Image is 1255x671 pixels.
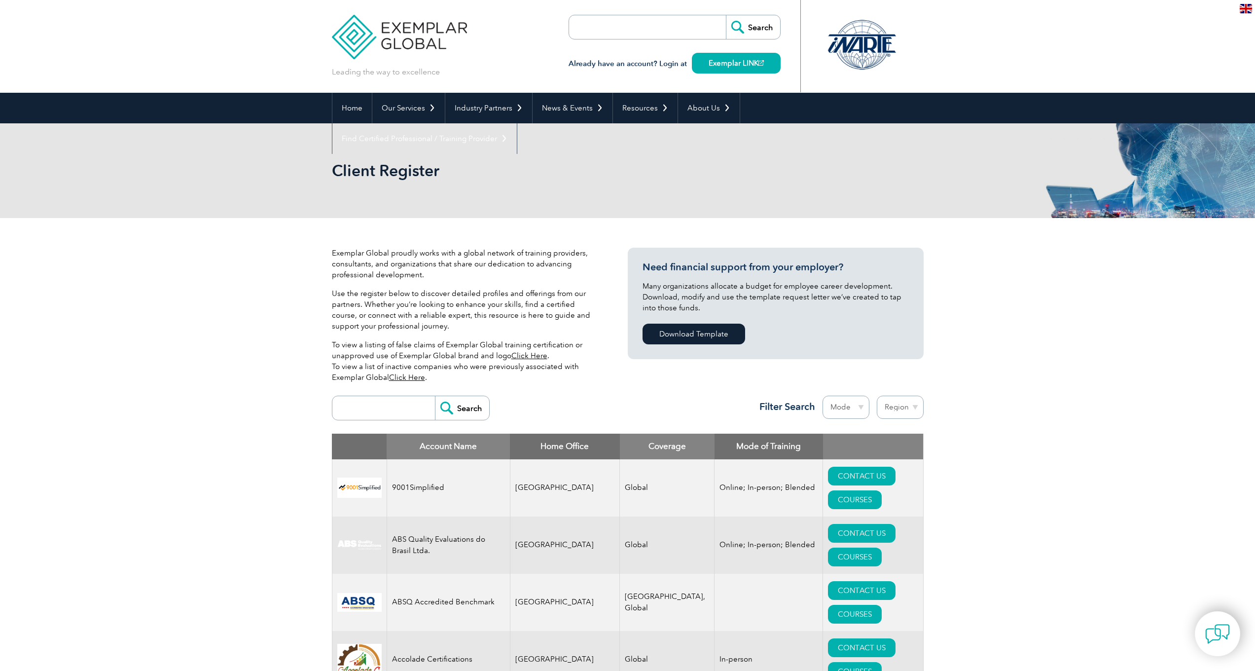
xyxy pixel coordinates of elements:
a: Click Here [389,373,425,382]
p: Many organizations allocate a budget for employee career development. Download, modify and use th... [643,281,909,313]
img: contact-chat.png [1205,622,1230,646]
td: [GEOGRAPHIC_DATA] [510,459,620,517]
td: Online; In-person; Blended [715,459,823,517]
th: : activate to sort column ascending [823,434,923,459]
img: open_square.png [758,60,764,66]
h2: Client Register [332,163,746,179]
a: Find Certified Professional / Training Provider [332,123,517,154]
a: Download Template [643,324,745,344]
td: ABSQ Accredited Benchmark [387,574,510,631]
h3: Need financial support from your employer? [643,261,909,273]
td: Global [620,459,715,517]
td: ABS Quality Evaluations do Brasil Ltda. [387,517,510,574]
a: CONTACT US [828,638,896,657]
a: CONTACT US [828,524,896,543]
td: [GEOGRAPHIC_DATA] [510,574,620,631]
th: Mode of Training: activate to sort column ascending [715,434,823,459]
a: News & Events [533,93,612,123]
th: Home Office: activate to sort column ascending [510,434,620,459]
img: c92924ac-d9bc-ea11-a814-000d3a79823d-logo.jpg [337,540,382,551]
input: Search [435,396,489,420]
a: Exemplar LINK [692,53,781,74]
a: Our Services [372,93,445,123]
input: Search [726,15,780,39]
h3: Already have an account? Login at [569,58,781,70]
p: Leading the way to excellence [332,67,440,77]
td: 9001Simplified [387,459,510,517]
img: en [1240,4,1252,13]
p: To view a listing of false claims of Exemplar Global training certification or unapproved use of ... [332,339,598,383]
img: cc24547b-a6e0-e911-a812-000d3a795b83-logo.png [337,593,382,612]
td: [GEOGRAPHIC_DATA], Global [620,574,715,631]
td: Global [620,517,715,574]
a: CONTACT US [828,467,896,485]
td: Online; In-person; Blended [715,517,823,574]
a: COURSES [828,605,882,624]
a: COURSES [828,490,882,509]
h3: Filter Search [753,401,815,413]
p: Use the register below to discover detailed profiles and offerings from our partners. Whether you... [332,288,598,332]
td: [GEOGRAPHIC_DATA] [510,517,620,574]
th: Coverage: activate to sort column ascending [620,434,715,459]
a: Home [332,93,372,123]
a: Click Here [511,351,547,360]
th: Account Name: activate to sort column descending [387,434,510,459]
p: Exemplar Global proudly works with a global network of training providers, consultants, and organ... [332,248,598,280]
a: COURSES [828,548,882,566]
a: Industry Partners [445,93,532,123]
img: 37c9c059-616f-eb11-a812-002248153038-logo.png [337,478,382,498]
a: CONTACT US [828,581,896,600]
a: About Us [678,93,740,123]
a: Resources [613,93,678,123]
